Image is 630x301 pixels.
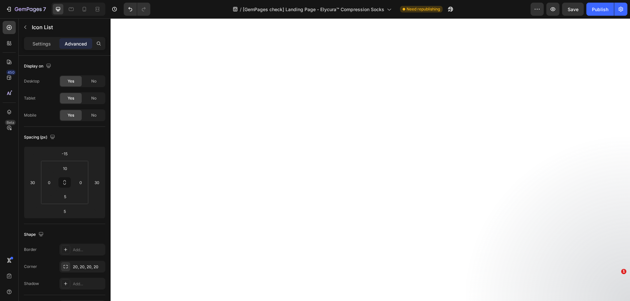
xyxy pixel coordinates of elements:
[43,5,46,13] p: 7
[73,247,104,253] div: Add...
[65,40,87,47] p: Advanced
[562,3,584,16] button: Save
[24,95,35,101] div: Tablet
[68,112,74,118] span: Yes
[6,70,16,75] div: 450
[586,3,614,16] button: Publish
[243,6,384,13] span: [GemPages check] Landing Page - Elycura™ Compression Socks
[58,206,71,216] input: 5
[58,163,72,173] input: 10px
[91,112,96,118] span: No
[76,178,86,187] input: 0px
[24,62,52,71] div: Display on
[73,281,104,287] div: Add...
[3,3,49,16] button: 7
[28,178,37,187] input: 30
[240,6,241,13] span: /
[24,133,56,142] div: Spacing (px)
[58,192,72,201] input: 5px
[24,281,39,287] div: Shadow
[5,120,16,125] div: Beta
[24,230,45,239] div: Shape
[68,95,74,101] span: Yes
[68,78,74,84] span: Yes
[92,178,102,187] input: 30
[407,6,440,12] span: Need republishing
[44,178,54,187] input: 0px
[621,269,626,274] span: 1
[24,264,37,270] div: Corner
[24,247,37,253] div: Border
[32,23,103,31] p: Icon List
[58,149,71,159] input: -15
[73,264,104,270] div: 20, 20, 20, 20
[32,40,51,47] p: Settings
[24,112,36,118] div: Mobile
[91,95,96,101] span: No
[568,7,578,12] span: Save
[24,78,39,84] div: Desktop
[592,6,608,13] div: Publish
[124,3,150,16] div: Undo/Redo
[111,18,630,301] iframe: Design area
[608,279,623,294] iframe: Intercom live chat
[91,78,96,84] span: No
